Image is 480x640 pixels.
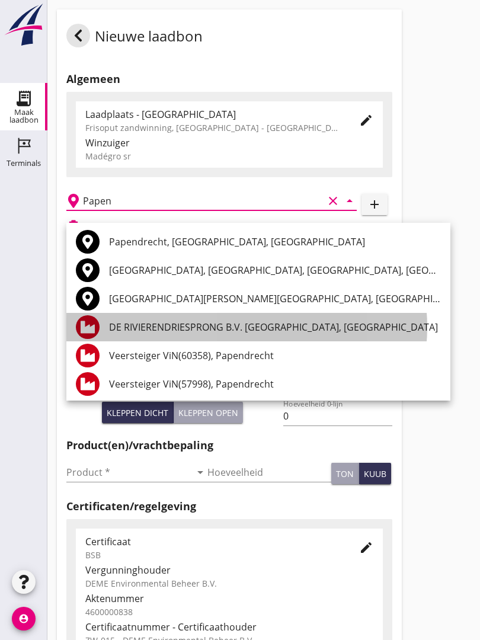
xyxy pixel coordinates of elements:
[85,220,146,231] h2: Beladen vaartuig
[359,463,391,484] button: kuub
[109,320,441,334] div: DE RIVIERENDRIESPRONG B.V. [GEOGRAPHIC_DATA], [GEOGRAPHIC_DATA]
[102,402,174,423] button: Kleppen dicht
[85,563,373,577] div: Vergunninghouder
[109,377,441,391] div: Veersteiger ViN(57998), Papendrecht
[283,407,392,425] input: Hoeveelheid 0-lijn
[109,235,441,249] div: Papendrecht, [GEOGRAPHIC_DATA], [GEOGRAPHIC_DATA]
[109,263,441,277] div: [GEOGRAPHIC_DATA], [GEOGRAPHIC_DATA], [GEOGRAPHIC_DATA], [GEOGRAPHIC_DATA]
[178,407,238,419] div: Kleppen open
[343,194,357,208] i: arrow_drop_down
[359,113,373,127] i: edit
[85,107,340,121] div: Laadplaats - [GEOGRAPHIC_DATA]
[331,463,359,484] button: ton
[336,468,354,480] div: ton
[66,498,392,514] h2: Certificaten/regelgeving
[66,463,191,482] input: Product *
[85,577,373,590] div: DEME Environmental Beheer B.V.
[207,463,332,482] input: Hoeveelheid
[193,465,207,479] i: arrow_drop_down
[85,620,373,634] div: Certificaatnummer - Certificaathouder
[85,121,340,134] div: Frisoput zandwinning, [GEOGRAPHIC_DATA] - [GEOGRAPHIC_DATA].
[66,71,392,87] h2: Algemeen
[85,150,373,162] div: Madégro sr
[107,407,168,419] div: Kleppen dicht
[83,191,324,210] input: Losplaats
[85,591,373,606] div: Aktenummer
[326,194,340,208] i: clear
[85,549,340,561] div: BSB
[7,159,41,167] div: Terminals
[85,535,340,549] div: Certificaat
[367,197,382,212] i: add
[12,607,36,631] i: account_circle
[85,136,373,150] div: Winzuiger
[66,437,392,453] h2: Product(en)/vrachtbepaling
[364,468,386,480] div: kuub
[109,348,441,363] div: Veersteiger ViN(60358), Papendrecht
[359,540,373,555] i: edit
[66,24,203,52] div: Nieuwe laadbon
[2,3,45,47] img: logo-small.a267ee39.svg
[174,402,243,423] button: Kleppen open
[109,292,441,306] div: [GEOGRAPHIC_DATA][PERSON_NAME][GEOGRAPHIC_DATA], [GEOGRAPHIC_DATA], [GEOGRAPHIC_DATA]
[85,606,373,618] div: 4600000838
